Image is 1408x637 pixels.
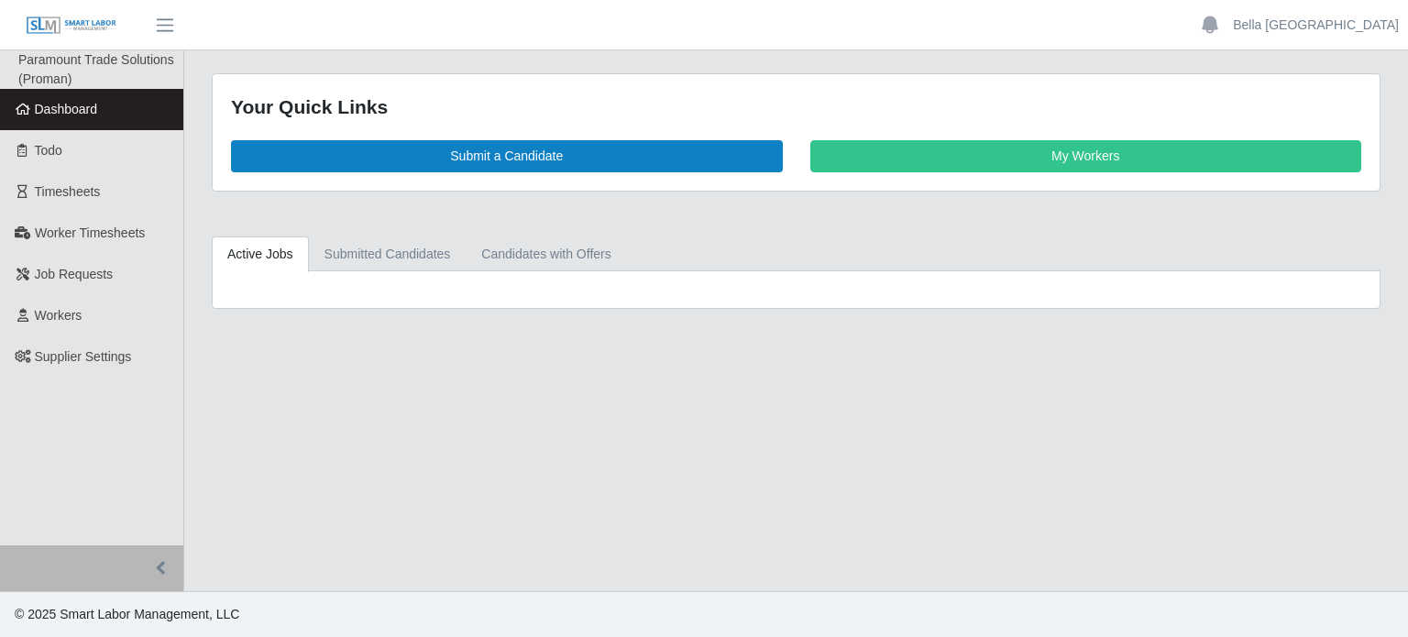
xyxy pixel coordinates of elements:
img: SLM Logo [26,16,117,36]
span: Dashboard [35,102,98,116]
span: Worker Timesheets [35,225,145,240]
a: Submit a Candidate [231,140,783,172]
span: Workers [35,308,82,323]
span: Job Requests [35,267,114,281]
a: Bella [GEOGRAPHIC_DATA] [1233,16,1399,35]
span: Supplier Settings [35,349,132,364]
span: © 2025 Smart Labor Management, LLC [15,607,239,621]
span: Todo [35,143,62,158]
a: Active Jobs [212,236,309,272]
a: My Workers [810,140,1362,172]
a: Candidates with Offers [466,236,626,272]
a: Submitted Candidates [309,236,467,272]
div: Your Quick Links [231,93,1361,122]
span: Paramount Trade Solutions (Proman) [18,52,174,86]
span: Timesheets [35,184,101,199]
